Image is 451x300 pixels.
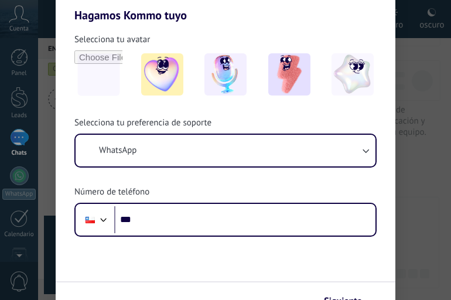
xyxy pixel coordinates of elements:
[141,53,183,96] img: -1.jpeg
[74,117,211,129] span: Selecciona tu preferencia de soporte
[268,53,310,96] img: -3.jpeg
[74,186,149,198] span: Número de teléfono
[99,145,136,156] span: WhatsApp
[74,34,150,46] span: Selecciona tu avatar
[76,135,375,166] button: WhatsApp
[332,53,374,96] img: -4.jpeg
[79,207,101,232] div: Chile: + 56
[204,53,247,96] img: -2.jpeg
